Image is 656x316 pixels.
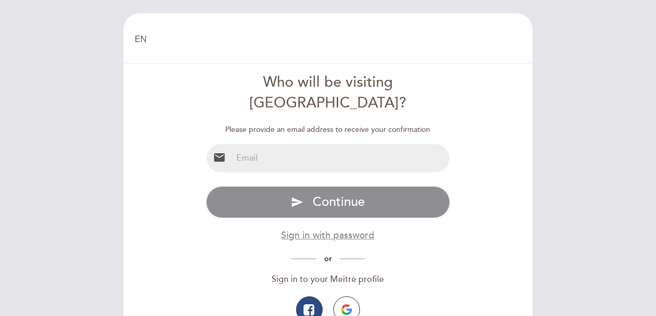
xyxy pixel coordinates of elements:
i: email [213,151,226,164]
span: or [316,254,340,263]
button: send Continue [206,186,450,218]
img: icon-google.png [341,304,352,315]
input: Email [232,144,450,172]
div: Please provide an email address to receive your confirmation [206,124,450,135]
button: Sign in with password [281,229,374,242]
div: Who will be visiting [GEOGRAPHIC_DATA]? [206,72,450,114]
span: Continue [313,194,365,210]
div: Sign in to your Meitre profile [206,273,450,286]
i: send [291,196,304,209]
